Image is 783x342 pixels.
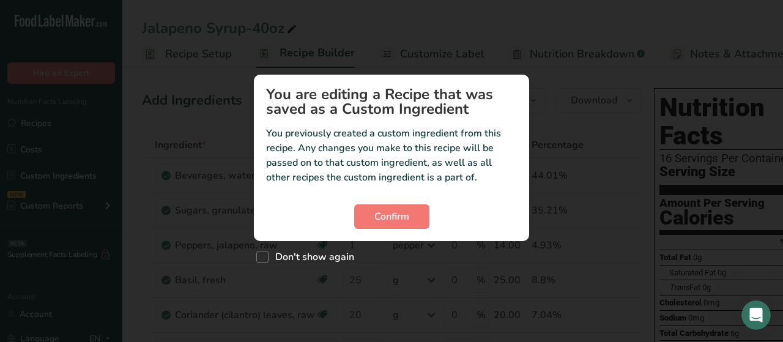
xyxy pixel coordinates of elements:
[269,251,354,263] span: Don't show again
[354,204,429,229] button: Confirm
[374,209,409,224] span: Confirm
[266,87,517,116] h1: You are editing a Recipe that was saved as a Custom Ingredient
[741,300,771,330] iframe: Intercom live chat
[266,126,517,185] p: You previously created a custom ingredient from this recipe. Any changes you make to this recipe ...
